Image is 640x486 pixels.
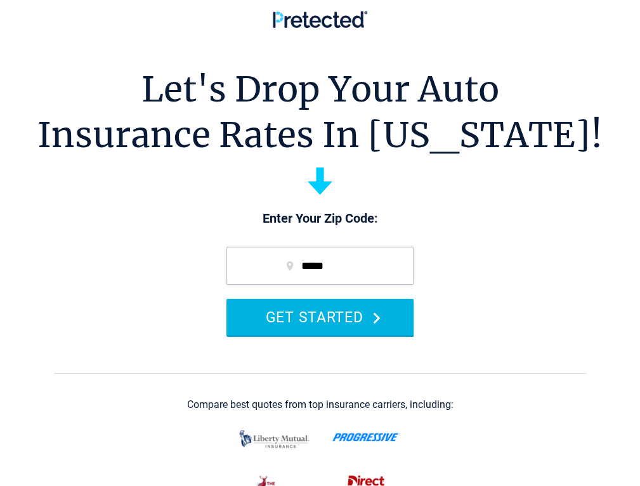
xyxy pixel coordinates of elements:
[236,424,313,454] img: liberty
[226,247,414,285] input: zip code
[332,433,400,442] img: progressive
[273,11,367,28] img: Pretected Logo
[214,210,426,228] p: Enter Your Zip Code:
[37,67,603,158] h1: Let's Drop Your Auto Insurance Rates In [US_STATE]!
[187,399,454,410] div: Compare best quotes from top insurance carriers, including:
[226,299,414,335] button: GET STARTED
